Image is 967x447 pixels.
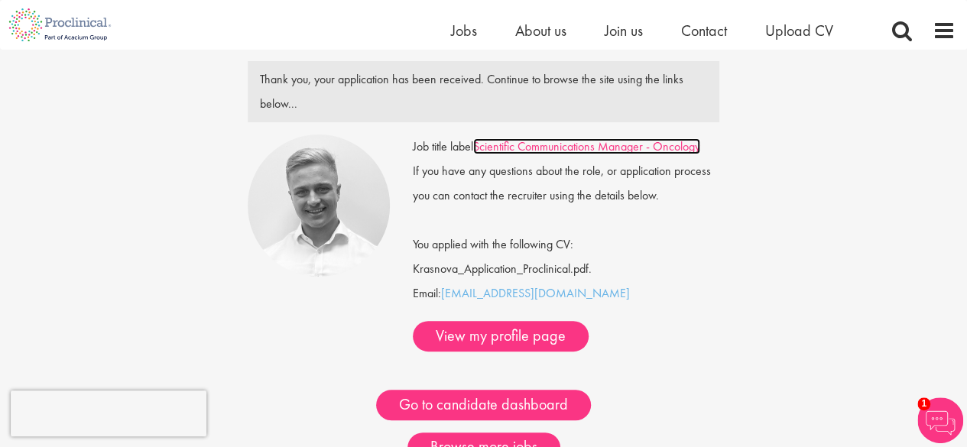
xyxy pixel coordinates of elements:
[401,134,732,159] div: Job title label
[473,138,700,154] a: Scientific Communications Manager - Oncology
[441,285,630,301] a: [EMAIL_ADDRESS][DOMAIN_NAME]
[248,67,719,116] div: Thank you, your application has been received. Continue to browse the site using the links below...
[451,21,477,40] a: Jobs
[605,21,643,40] a: Join us
[917,397,963,443] img: Chatbot
[401,159,732,208] div: If you have any questions about the role, or application process you can contact the recruiter us...
[376,390,591,420] a: Go to candidate dashboard
[401,208,732,281] div: You applied with the following CV: Krasnova_Application_Proclinical.pdf.
[765,21,833,40] a: Upload CV
[248,134,390,277] img: Joshua Bye
[11,390,206,436] iframe: reCAPTCHA
[917,397,930,410] span: 1
[413,321,589,351] a: View my profile page
[681,21,727,40] a: Contact
[413,134,720,351] div: Email:
[515,21,566,40] a: About us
